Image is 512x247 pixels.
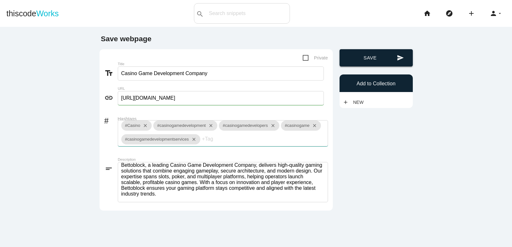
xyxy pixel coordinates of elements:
[219,120,279,131] div: #casinogamedevelopers
[118,62,286,66] label: Title
[343,81,410,87] h6: Add to Collection
[104,164,118,173] i: short_text
[121,134,200,144] div: #casinogamedevelopmentservices
[189,134,196,144] i: close
[468,3,475,24] i: add
[140,120,148,131] i: close
[397,49,404,66] i: send
[196,4,204,24] i: search
[6,3,59,24] a: thiscodeWorks
[206,120,213,131] i: close
[268,120,276,131] i: close
[104,69,118,78] i: text_fields
[36,9,59,18] span: Works
[423,3,431,24] i: home
[343,96,348,108] i: add
[303,54,328,62] span: Private
[121,120,152,131] div: #Casino
[118,91,324,105] input: Enter link to webpage
[118,158,286,162] label: Description
[497,3,502,24] i: arrow_drop_down
[118,66,324,81] input: What does this link to?
[118,116,328,121] label: Hashtags
[490,3,497,24] i: person
[206,7,290,20] input: Search snippets
[194,4,206,23] button: search
[202,132,240,146] input: +Tag
[101,35,151,43] b: Save webpage
[153,120,217,131] div: #casinogamedevelopment
[118,87,286,91] label: URL
[445,3,453,24] i: explore
[281,120,321,131] div: #casinogame
[309,120,317,131] i: close
[104,115,118,124] i: #
[343,96,367,108] a: addNew
[104,93,118,102] i: link
[340,49,413,66] button: sendSave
